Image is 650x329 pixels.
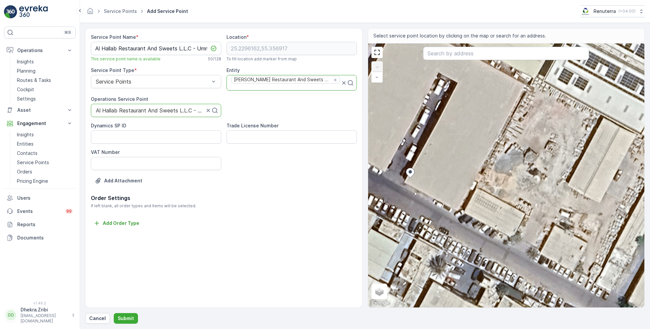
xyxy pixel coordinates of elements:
a: Reports [4,218,76,231]
p: Contacts [17,150,37,157]
img: logo_light-DOdMpM7g.png [19,5,48,19]
a: Zoom Out [372,72,382,82]
button: Asset [4,103,76,117]
a: Insights [14,130,76,139]
p: Renuterra [594,8,616,15]
p: Engagement [17,120,62,127]
button: Operations [4,44,76,57]
label: Service Point Type [91,67,134,73]
p: Routes & Tasks [17,77,51,84]
a: Users [4,191,76,205]
button: Renuterra(+04:00) [581,5,645,17]
label: Service Point Name [91,34,136,40]
a: Layers [372,284,387,299]
button: Add Order Type [91,219,142,227]
p: Entities [17,141,33,147]
div: DD [6,310,16,320]
label: Entity [227,67,240,73]
label: Dynamics SP ID [91,123,126,128]
p: Orders [17,168,32,175]
p: Asset [17,107,62,113]
p: Insights [17,58,34,65]
a: Zoom In [372,62,382,72]
p: Cancel [89,315,106,322]
span: − [375,74,379,80]
a: Events99 [4,205,76,218]
button: Cancel [85,313,110,324]
a: Cockpit [14,85,76,94]
span: v 1.49.2 [4,301,76,305]
a: Homepage [87,10,94,16]
p: [EMAIL_ADDRESS][DOMAIN_NAME] [21,313,68,324]
span: Select service point location by clicking on the map or search for an address. [373,33,546,39]
p: Dhekra.Zribi [21,306,68,313]
span: Add Service Point [146,8,189,15]
span: If left blank, all order types and Items will be selected. [91,203,357,209]
p: ( +04:00 ) [618,9,635,14]
span: To fill location add marker from map [227,56,297,62]
label: VAT Number [91,149,120,155]
p: Operations [17,47,62,54]
label: Operations Service Point [91,96,148,102]
a: View Fullscreen [372,47,382,57]
button: Submit [114,313,138,324]
p: Service Points [17,159,49,166]
span: This service point name is available [91,56,161,62]
input: Search by address [423,47,589,60]
a: Open this area in Google Maps (opens a new window) [370,299,392,307]
p: Documents [17,234,73,241]
p: Add Attachment [104,177,142,184]
a: Contacts [14,149,76,158]
p: Pricing Engine [17,178,48,184]
a: Settings [14,94,76,103]
p: Insights [17,131,34,138]
div: Remove Al Hallab Restaurant And Sweets L.L.C [332,77,339,83]
p: Add Order Type [103,220,139,227]
a: Insights [14,57,76,66]
img: Screenshot_2024-07-26_at_13.33.01.png [581,8,591,15]
p: Users [17,195,73,201]
a: Pricing Engine [14,176,76,186]
p: 50 / 128 [208,56,221,62]
p: Submit [118,315,134,322]
p: Order Settings [91,194,357,202]
label: Location [227,34,246,40]
button: Engagement [4,117,76,130]
a: Planning [14,66,76,76]
p: Cockpit [17,86,34,93]
p: Reports [17,221,73,228]
p: Settings [17,96,36,102]
button: DDDhekra.Zribi[EMAIL_ADDRESS][DOMAIN_NAME] [4,306,76,324]
a: Service Points [14,158,76,167]
a: Orders [14,167,76,176]
a: Entities [14,139,76,149]
button: Upload File [91,175,146,186]
span: + [376,64,379,70]
label: Trade License Number [227,123,279,128]
a: Documents [4,231,76,244]
img: logo [4,5,17,19]
p: Events [17,208,61,215]
p: Planning [17,68,35,74]
div: [PERSON_NAME] Restaurant And Sweets L.L.C [232,76,331,83]
a: Service Points [104,8,137,14]
a: Routes & Tasks [14,76,76,85]
p: 99 [66,209,72,214]
p: ⌘B [64,30,71,35]
img: Google [370,299,392,307]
